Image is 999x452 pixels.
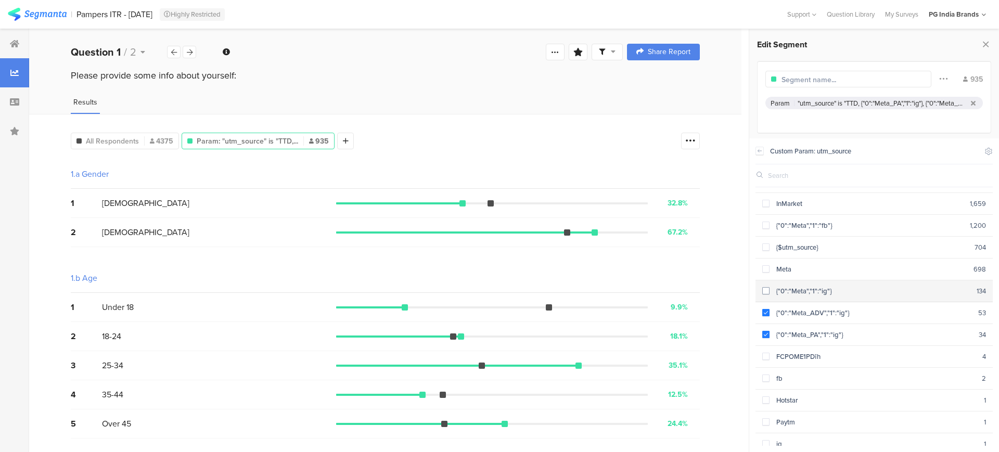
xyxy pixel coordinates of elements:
[71,8,72,20] div: |
[982,352,986,361] div: 4
[160,8,225,21] div: Highly Restricted
[929,9,979,19] div: PG India Brands
[963,74,983,85] div: 935
[770,242,975,252] div: {$utm_source}
[770,417,984,427] div: Paytm
[671,302,688,313] div: 9.9%
[974,264,986,274] div: 698
[757,38,807,50] span: Edit Segment
[880,9,924,19] a: My Surveys
[71,197,102,209] div: 1
[798,98,967,108] div: "utm_source" is "TTD, {"0":"Meta_PA","1":"ig"}, {"0":"Meta_ADV","1":"ig"}"
[770,352,982,361] div: FCPOME1PDīh
[71,168,109,180] div: 1.a Gender
[648,48,690,56] span: Share Report
[71,418,102,430] div: 5
[197,136,298,147] span: Param: "utm_source" is "TTD,...
[73,97,97,108] span: Results
[770,221,970,230] div: {"0":"Meta","1":"fb"}
[309,136,329,147] span: 935
[71,389,102,401] div: 4
[71,69,700,82] div: Please provide some info about yourself:
[102,418,131,430] span: Over 45
[970,221,986,230] div: 1,200
[787,6,816,22] div: Support
[770,286,977,296] div: {"0":"Meta","1":"ig"}
[970,199,986,209] div: 1,659
[770,264,974,274] div: Meta
[770,395,984,405] div: Hotstar
[150,136,173,147] span: 4375
[771,98,790,108] div: Param
[770,199,970,209] div: InMarket
[102,330,121,342] span: 18-24
[86,136,139,147] span: All Respondents
[782,74,872,85] input: Segment name...
[71,359,102,371] div: 3
[124,44,127,60] span: /
[71,330,102,342] div: 2
[770,308,978,318] div: {"0":"Meta_ADV","1":"ig"}
[770,373,982,383] div: fb
[770,330,979,340] div: {"0":"Meta_PA","1":"ig"}
[668,389,688,400] div: 12.5%
[102,197,189,209] span: [DEMOGRAPHIC_DATA]
[977,286,986,296] div: 134
[978,308,986,318] div: 53
[71,226,102,238] div: 2
[71,301,102,313] div: 1
[975,242,986,252] div: 704
[770,439,984,449] div: ig
[770,146,978,156] div: Custom Param: utm_source
[102,226,189,238] span: [DEMOGRAPHIC_DATA]
[71,44,121,60] b: Question 1
[102,389,123,401] span: 35-44
[102,359,123,371] span: 25-34
[979,330,986,340] div: 34
[984,417,986,427] div: 1
[668,418,688,429] div: 24.4%
[102,301,134,313] span: Under 18
[76,9,152,19] div: Pampers ITR - [DATE]
[984,395,986,405] div: 1
[822,9,880,19] a: Question Library
[670,331,688,342] div: 18.1%
[669,360,688,371] div: 35.1%
[768,171,850,180] input: Search
[668,198,688,209] div: 32.8%
[668,227,688,238] div: 67.2%
[8,8,67,21] img: segmanta logo
[71,272,97,284] div: 1.b Age
[130,44,136,60] span: 2
[984,439,986,449] div: 1
[982,373,986,383] div: 2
